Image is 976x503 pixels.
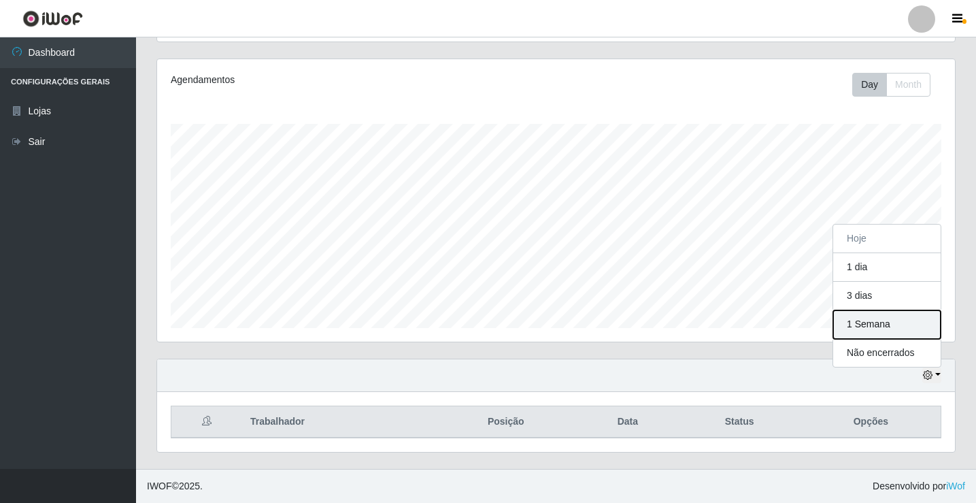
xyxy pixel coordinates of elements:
span: IWOF [147,481,172,491]
th: Opções [801,406,941,438]
div: Toolbar with button groups [852,73,941,97]
button: Não encerrados [833,339,941,367]
th: Status [678,406,801,438]
button: 1 dia [833,253,941,282]
div: First group [852,73,930,97]
button: Day [852,73,887,97]
span: © 2025 . [147,479,203,493]
th: Data [577,406,677,438]
button: Month [886,73,930,97]
a: iWof [946,481,965,491]
button: Hoje [833,225,941,253]
span: Desenvolvido por [873,479,965,493]
th: Trabalhador [242,406,434,438]
button: 1 Semana [833,310,941,339]
div: Agendamentos [171,73,480,87]
button: 3 dias [833,282,941,310]
img: CoreUI Logo [22,10,83,27]
th: Posição [434,406,577,438]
